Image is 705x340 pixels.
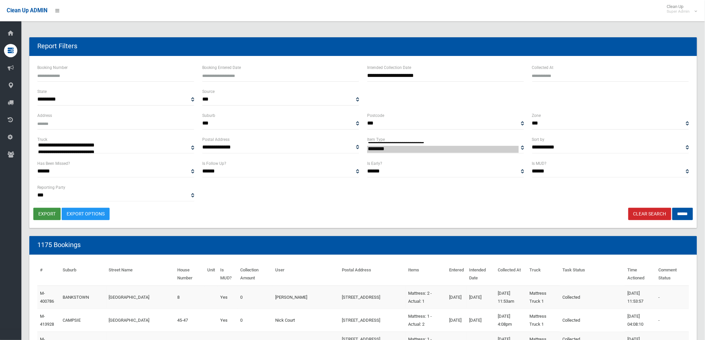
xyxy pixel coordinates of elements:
td: [DATE] [446,309,466,332]
a: Export Options [62,208,110,220]
th: Entered [446,263,466,286]
td: [DATE] 04:08:10 [625,309,656,332]
td: Mattress Truck 1 [527,309,560,332]
th: Unit [205,263,218,286]
td: [DATE] 11:53:57 [625,286,656,309]
th: Suburb [60,263,106,286]
a: M-413928 [40,314,54,327]
td: Mattress: 2 - Actual: 1 [405,286,446,309]
span: Clean Up [664,4,697,14]
td: Yes [218,309,238,332]
th: Time Actioned [625,263,656,286]
th: Street Name [106,263,175,286]
td: [STREET_ADDRESS] [340,309,405,332]
label: Booking Number [37,64,68,71]
th: Collection Amount [238,263,273,286]
span: Clean Up ADMIN [7,7,47,14]
td: [DATE] 4:08pm [495,309,527,332]
td: Nick Court [273,309,339,332]
th: Task Status [560,263,625,286]
td: Collected [560,286,625,309]
td: [GEOGRAPHIC_DATA] [106,309,175,332]
a: Clear Search [628,208,671,220]
header: 1175 Bookings [29,238,89,251]
label: Booking Entered Date [202,64,241,71]
td: [DATE] 11:53am [495,286,527,309]
th: Items [405,263,446,286]
td: [GEOGRAPHIC_DATA] [106,286,175,309]
td: 8 [175,286,205,309]
td: [PERSON_NAME] [273,286,339,309]
small: Super Admin [667,9,690,14]
label: Intended Collection Date [367,64,411,71]
th: # [37,263,60,286]
label: Truck [37,136,47,143]
th: Postal Address [340,263,405,286]
td: Yes [218,286,238,309]
th: House Number [175,263,205,286]
th: User [273,263,339,286]
label: Address [37,112,52,119]
td: Collected [560,309,625,332]
td: BANKSTOWN [60,286,106,309]
td: [DATE] [466,286,495,309]
label: Collected At [532,64,554,71]
header: Report Filters [29,40,85,53]
th: Comment Status [656,263,689,286]
td: CAMPSIE [60,309,106,332]
th: Collected At [495,263,527,286]
th: Truck [527,263,560,286]
th: Intended Date [466,263,495,286]
td: [DATE] [446,286,466,309]
td: 0 [238,286,273,309]
td: 0 [238,309,273,332]
td: - [656,309,689,332]
td: 45-47 [175,309,205,332]
td: Mattress Truck 1 [527,286,560,309]
label: Item Type [367,136,385,143]
td: [DATE] [466,309,495,332]
button: export [33,208,61,220]
th: Is MUD? [218,263,238,286]
td: [STREET_ADDRESS] [340,286,405,309]
td: Mattress: 1 - Actual: 2 [405,309,446,332]
td: - [656,286,689,309]
a: M-400786 [40,291,54,304]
